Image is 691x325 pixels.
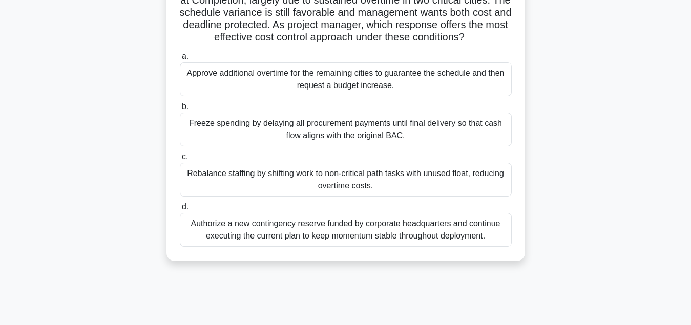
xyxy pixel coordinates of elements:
div: Rebalance staffing by shifting work to non-critical path tasks with unused float, reducing overti... [180,163,512,197]
span: a. [182,52,189,60]
span: d. [182,202,189,211]
div: Approve additional overtime for the remaining cities to guarantee the schedule and then request a... [180,62,512,96]
span: b. [182,102,189,111]
div: Authorize a new contingency reserve funded by corporate headquarters and continue executing the c... [180,213,512,247]
div: Freeze spending by delaying all procurement payments until final delivery so that cash flow align... [180,113,512,146]
span: c. [182,152,188,161]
